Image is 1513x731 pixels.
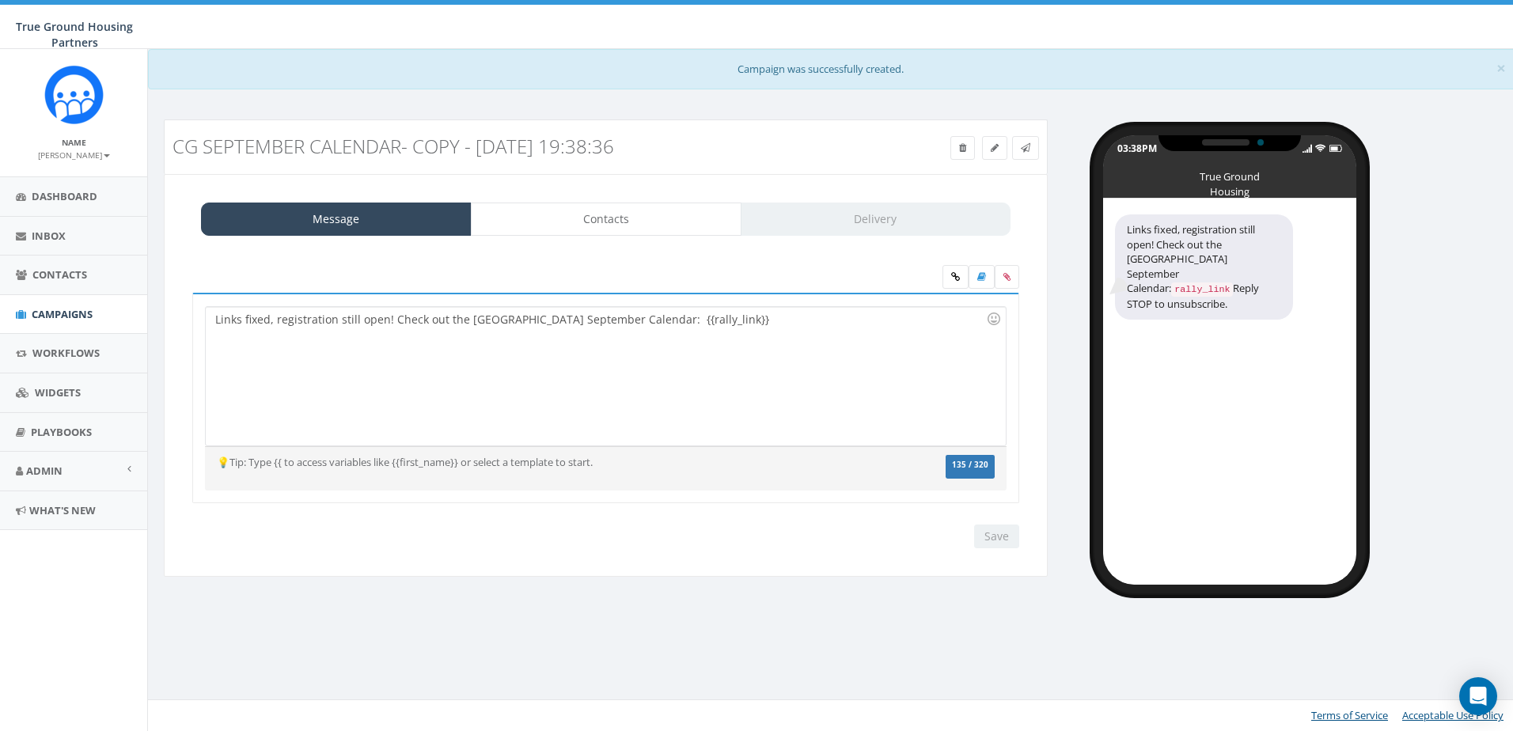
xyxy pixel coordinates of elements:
[991,141,999,154] span: Edit Campaign
[1496,60,1506,77] button: Close
[1117,142,1157,155] div: 03:38PM
[173,136,817,157] h3: CG September Calendar- Copy - [DATE] 19:38:36
[62,137,86,148] small: Name
[952,460,988,470] span: 135 / 320
[32,189,97,203] span: Dashboard
[32,307,93,321] span: Campaigns
[32,346,100,360] span: Workflows
[1459,677,1497,715] div: Open Intercom Messenger
[1115,214,1293,320] div: Links fixed, registration still open! Check out the [GEOGRAPHIC_DATA] September Calendar: Reply S...
[16,19,133,50] span: True Ground Housing Partners
[205,455,873,470] div: 💡Tip: Type {{ to access variables like {{first_name}} or select a template to start.
[201,203,472,236] a: Message
[38,147,110,161] a: [PERSON_NAME]
[26,464,63,478] span: Admin
[959,141,966,154] span: Delete Campaign
[969,265,995,289] label: Insert Template Text
[984,309,1003,328] div: Use the TAB key to insert emoji faster
[35,385,81,400] span: Widgets
[206,307,1005,445] div: Links fixed, registration still open! Check out the [GEOGRAPHIC_DATA] September Calendar: {{rally...
[38,150,110,161] small: [PERSON_NAME]
[1496,57,1506,79] span: ×
[29,503,96,517] span: What's New
[31,425,92,439] span: Playbooks
[32,229,66,243] span: Inbox
[471,203,741,236] a: Contacts
[32,267,87,282] span: Contacts
[1021,141,1030,154] span: Send Test Message
[44,65,104,124] img: Rally_Corp_Logo_1.png
[1311,708,1388,722] a: Terms of Service
[995,265,1019,289] span: Attach your media
[1402,708,1504,722] a: Acceptable Use Policy
[1171,282,1233,297] code: rally_link
[1190,169,1269,177] div: True Ground Housing Partners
